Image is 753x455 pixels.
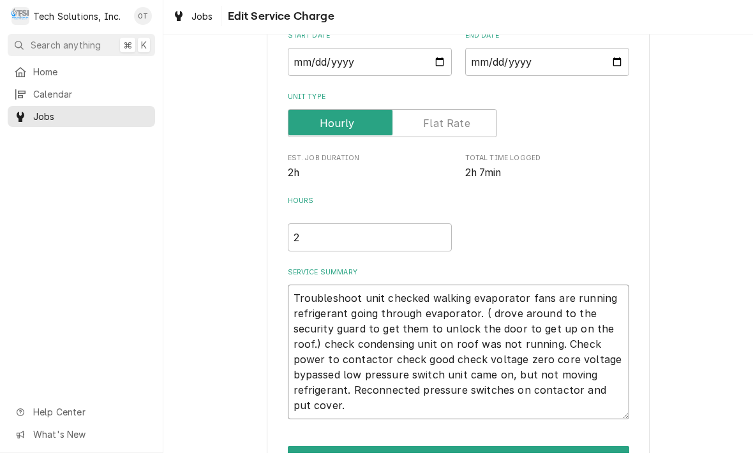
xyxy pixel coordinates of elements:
span: What's New [33,429,147,443]
div: [object Object] [288,198,452,253]
a: Go to What's New [8,426,155,447]
span: 2h 7min [465,168,502,181]
label: Unit Type [288,94,629,104]
div: Tech Solutions, Inc. [33,11,121,25]
div: Start Date [288,33,452,78]
a: Jobs [8,108,155,129]
span: Help Center [33,407,147,421]
div: End Date [465,33,629,78]
div: Service Summary [288,269,629,421]
button: Search anything⌘K [8,36,155,58]
span: Est. Job Duration [288,155,452,165]
div: Tech Solutions, Inc.'s Avatar [11,9,29,27]
span: Edit Service Charge [224,10,334,27]
div: Total Time Logged [465,155,629,183]
span: Home [33,67,149,80]
textarea: Troubleshoot unit checked walking evaporator fans are running refrigerant going through evaporato... [288,287,629,421]
label: Start Date [288,33,452,43]
span: K [141,40,147,54]
input: yyyy-mm-dd [465,50,629,78]
span: Total Time Logged [465,167,629,183]
div: Est. Job Duration [288,155,452,183]
span: ⌘ [123,40,132,54]
div: T [11,9,29,27]
div: OT [134,9,152,27]
span: Jobs [191,11,213,25]
a: Go to Help Center [8,403,155,424]
a: Home [8,63,155,84]
div: Unit Type [288,94,629,139]
span: Calendar [33,89,149,103]
span: Jobs [33,112,149,125]
span: 2h [288,168,299,181]
span: Total Time Logged [465,155,629,165]
a: Jobs [167,8,218,29]
label: Hours [288,198,452,218]
span: Search anything [31,40,101,54]
div: Otis Tooley's Avatar [134,9,152,27]
a: Calendar [8,86,155,107]
label: End Date [465,33,629,43]
span: Est. Job Duration [288,167,452,183]
input: yyyy-mm-dd [288,50,452,78]
label: Service Summary [288,269,629,280]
